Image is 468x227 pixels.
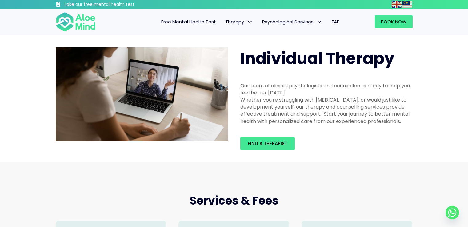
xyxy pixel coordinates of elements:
[332,18,340,25] span: EAP
[446,206,459,219] a: Whatsapp
[262,18,322,25] span: Psychological Services
[315,18,324,26] span: Psychological Services: submenu
[56,2,167,9] a: Take our free mental health test
[246,18,254,26] span: Therapy: submenu
[240,47,394,70] span: Individual Therapy
[240,137,295,150] a: Find a therapist
[64,2,167,8] h3: Take our free mental health test
[381,18,406,25] span: Book Now
[104,15,344,28] nav: Menu
[248,140,287,147] span: Find a therapist
[190,193,278,209] span: Services & Fees
[225,18,253,25] span: Therapy
[240,96,413,125] div: Whether you're struggling with [MEDICAL_DATA], or would just like to development yourself, our th...
[402,1,412,8] img: ms
[392,1,402,8] img: en
[402,1,413,8] a: Malay
[56,47,228,141] img: Therapy online individual
[258,15,327,28] a: Psychological ServicesPsychological Services: submenu
[161,18,216,25] span: Free Mental Health Test
[221,15,258,28] a: TherapyTherapy: submenu
[392,1,402,8] a: English
[375,15,413,28] a: Book Now
[240,82,413,96] div: Our team of clinical psychologists and counsellors is ready to help you feel better [DATE].
[157,15,221,28] a: Free Mental Health Test
[56,12,96,32] img: Aloe mind Logo
[327,15,344,28] a: EAP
